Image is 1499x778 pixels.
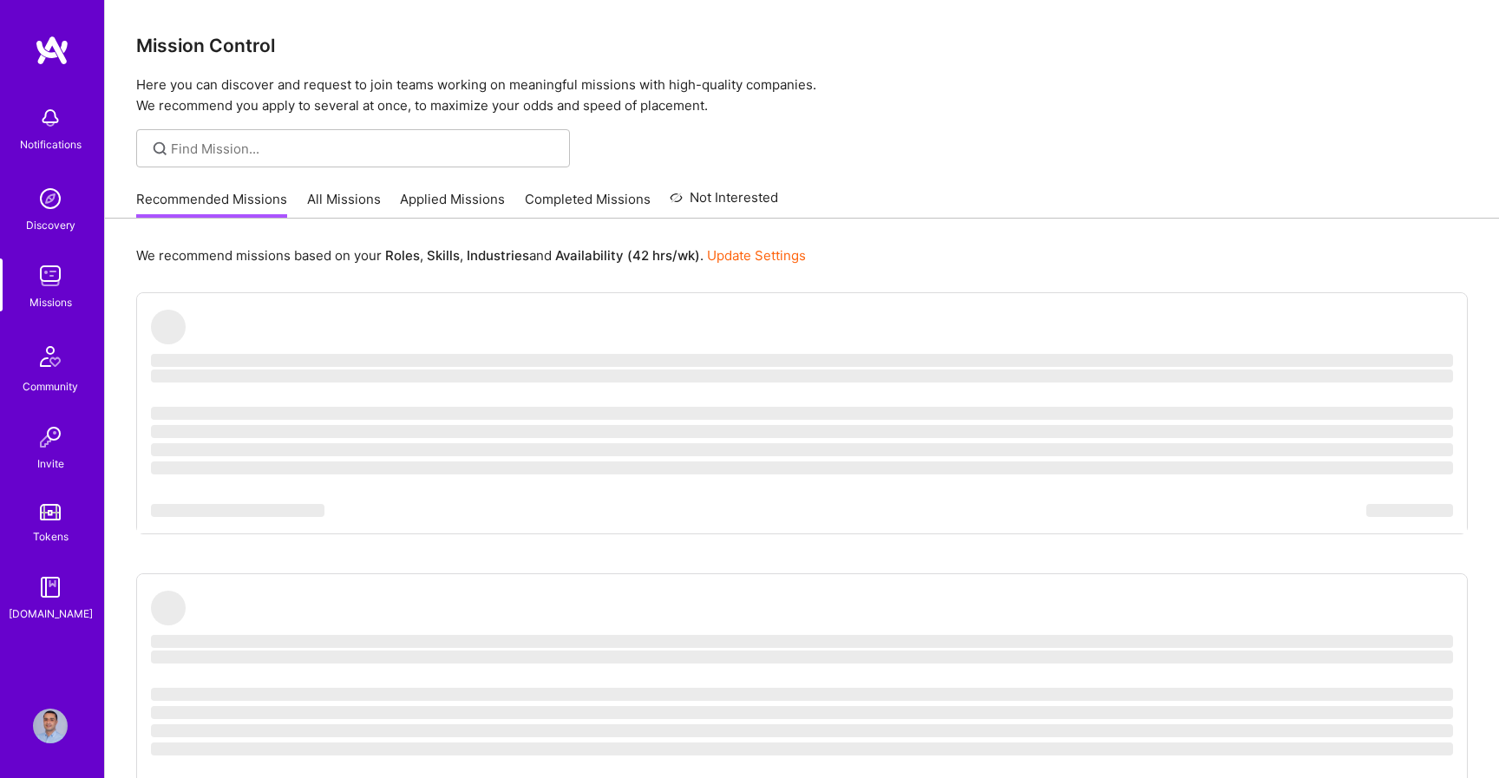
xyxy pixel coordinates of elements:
[37,454,64,473] div: Invite
[307,190,381,219] a: All Missions
[35,35,69,66] img: logo
[171,140,557,158] input: Find Mission...
[29,709,72,743] a: User Avatar
[40,504,61,520] img: tokens
[26,216,75,234] div: Discovery
[23,377,78,396] div: Community
[427,247,460,264] b: Skills
[20,135,82,154] div: Notifications
[385,247,420,264] b: Roles
[136,35,1468,56] h3: Mission Control
[33,420,68,454] img: Invite
[33,101,68,135] img: bell
[400,190,505,219] a: Applied Missions
[33,527,69,546] div: Tokens
[555,247,700,264] b: Availability (42 hrs/wk)
[136,246,806,265] p: We recommend missions based on your , , and .
[29,293,72,311] div: Missions
[9,605,93,623] div: [DOMAIN_NAME]
[33,570,68,605] img: guide book
[467,247,529,264] b: Industries
[525,190,651,219] a: Completed Missions
[33,709,68,743] img: User Avatar
[29,336,71,377] img: Community
[670,187,778,219] a: Not Interested
[150,139,170,159] i: icon SearchGrey
[33,181,68,216] img: discovery
[33,258,68,293] img: teamwork
[136,75,1468,116] p: Here you can discover and request to join teams working on meaningful missions with high-quality ...
[707,247,806,264] a: Update Settings
[136,190,287,219] a: Recommended Missions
